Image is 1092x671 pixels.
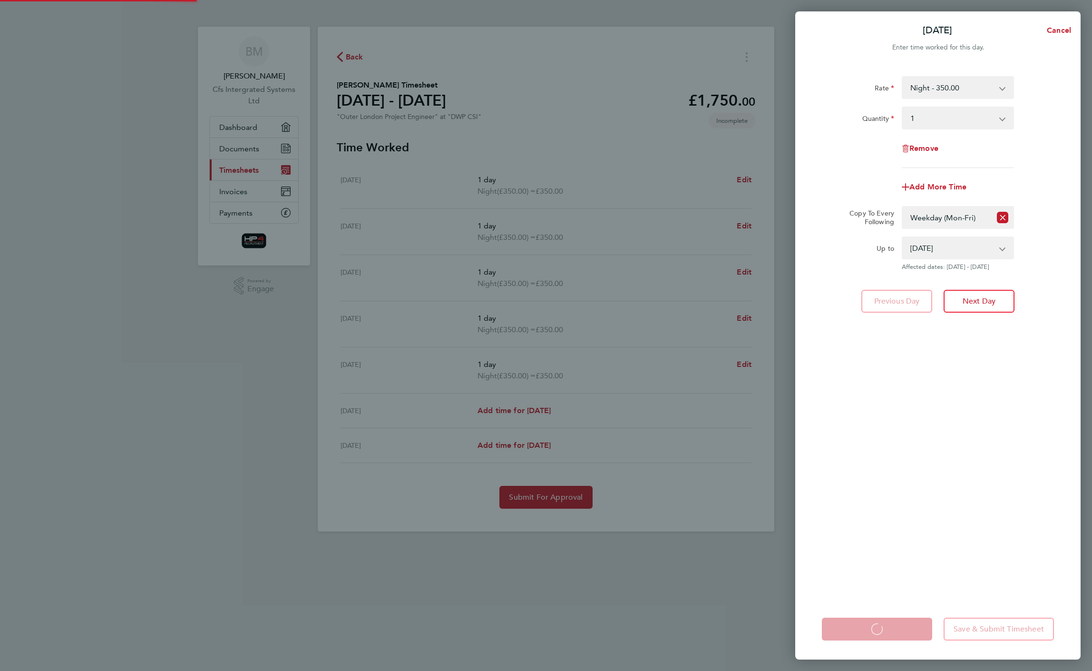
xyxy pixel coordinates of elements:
[963,296,995,306] span: Next Day
[842,209,894,226] label: Copy To Every Following
[875,84,894,95] label: Rate
[997,207,1008,228] button: Reset selection
[944,290,1014,313] button: Next Day
[1032,21,1081,40] button: Cancel
[1044,26,1071,35] span: Cancel
[902,183,966,191] button: Add More Time
[923,24,952,37] p: [DATE]
[902,145,938,152] button: Remove
[909,182,966,191] span: Add More Time
[902,263,1014,271] span: Affected dates: [DATE] - [DATE]
[909,144,938,153] span: Remove
[795,42,1081,53] div: Enter time worked for this day.
[877,244,894,256] label: Up to
[862,114,894,126] label: Quantity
